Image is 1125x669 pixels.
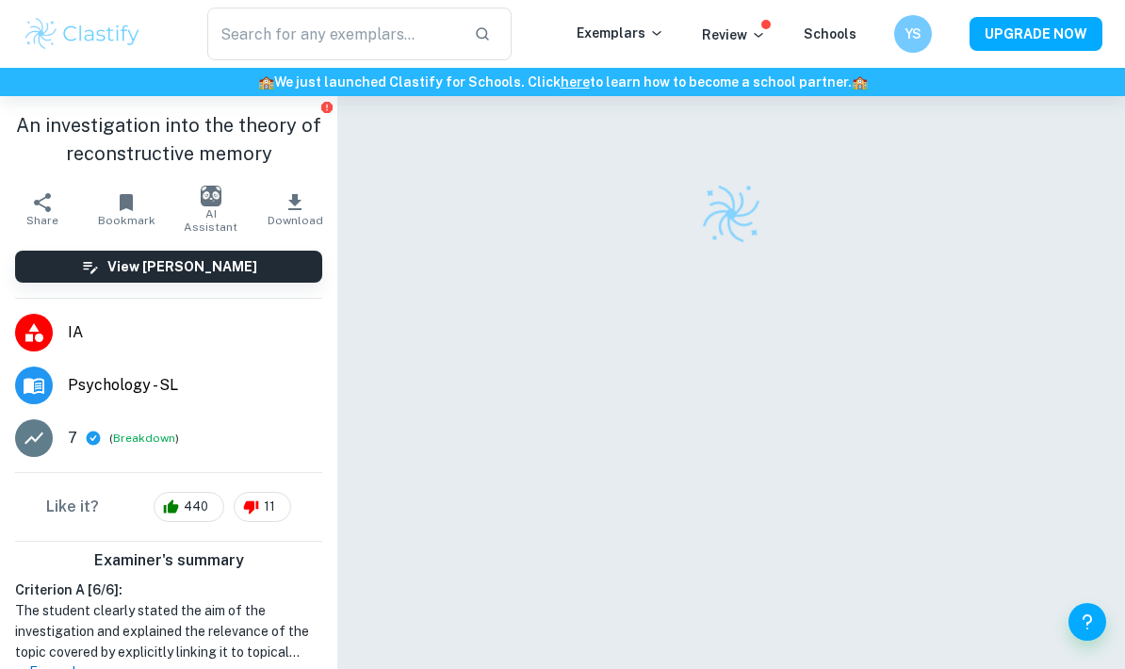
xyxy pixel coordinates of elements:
[4,72,1121,92] h6: We just launched Clastify for Schools. Click to learn how to become a school partner.
[15,111,322,168] h1: An investigation into the theory of reconstructive memory
[8,549,330,572] h6: Examiner's summary
[68,321,322,344] span: IA
[23,15,142,53] img: Clastify logo
[180,207,242,234] span: AI Assistant
[207,8,459,60] input: Search for any exemplars...
[577,23,664,43] p: Exemplars
[169,183,253,236] button: AI Assistant
[903,24,924,44] h6: YS
[268,214,323,227] span: Download
[46,496,99,518] h6: Like it?
[970,17,1102,51] button: UPGRADE NOW
[173,498,219,516] span: 440
[15,251,322,283] button: View [PERSON_NAME]
[253,498,285,516] span: 11
[894,15,932,53] button: YS
[702,24,766,45] p: Review
[319,100,334,114] button: Report issue
[107,256,257,277] h6: View [PERSON_NAME]
[85,183,170,236] button: Bookmark
[258,74,274,90] span: 🏫
[15,579,322,600] h6: Criterion A [ 6 / 6 ]:
[201,186,221,206] img: AI Assistant
[68,427,77,449] p: 7
[15,600,322,662] h1: The student clearly stated the aim of the investigation and explained the relevance of the topic ...
[852,74,868,90] span: 🏫
[804,26,856,41] a: Schools
[234,492,291,522] div: 11
[1068,603,1106,641] button: Help and Feedback
[98,214,155,227] span: Bookmark
[109,430,179,448] span: ( )
[561,74,590,90] a: here
[253,183,338,236] button: Download
[26,214,58,227] span: Share
[68,374,322,397] span: Psychology - SL
[113,430,175,447] button: Breakdown
[694,177,769,252] img: Clastify logo
[154,492,224,522] div: 440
